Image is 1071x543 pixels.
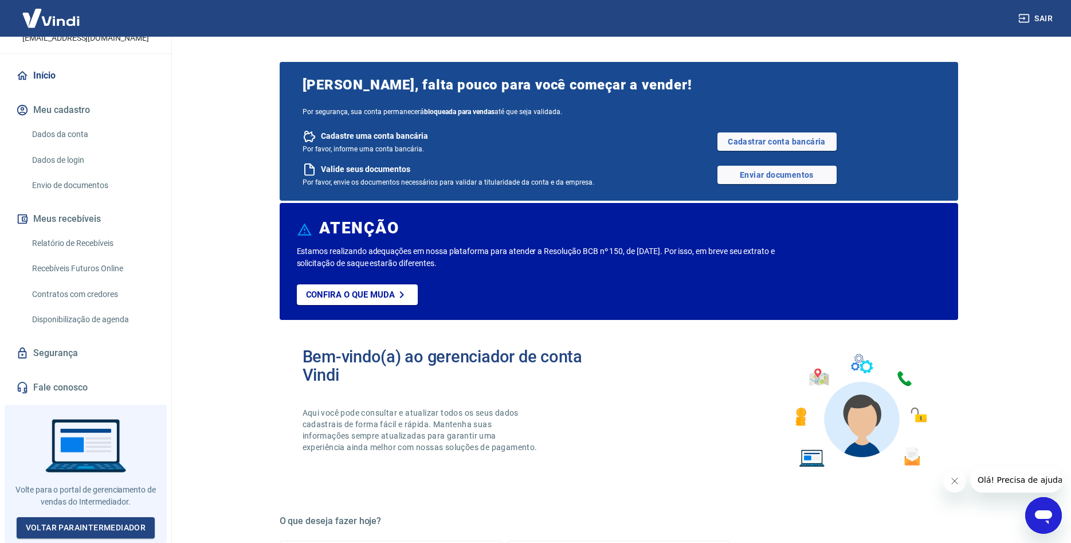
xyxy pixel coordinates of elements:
[717,166,837,184] a: Enviar documentos
[28,123,158,146] a: Dados da conta
[785,347,935,474] img: Imagem de um avatar masculino com diversos icones exemplificando as funcionalidades do gerenciado...
[297,245,812,269] p: Estamos realizando adequações em nossa plataforma para atender a Resolução BCB nº 150, de [DATE]....
[943,470,966,493] iframe: Fechar mensagem
[28,257,158,280] a: Recebíveis Futuros Online
[1016,8,1057,29] button: Sair
[424,108,495,116] b: bloqueada para vendas
[14,1,88,36] img: Vindi
[280,515,958,527] h5: O que deseja fazer hoje?
[14,375,158,400] a: Fale conosco
[28,283,158,306] a: Contratos com credores
[321,164,410,175] span: Valide seus documentos
[321,131,428,142] span: Cadastre uma conta bancária
[28,174,158,197] a: Envio de documentos
[28,308,158,331] a: Disponibilização de agenda
[717,132,837,151] a: Cadastrar conta bancária
[17,517,155,538] a: Voltar paraIntermediador
[303,407,540,453] p: Aqui você pode consultar e atualizar todos os seus dados cadastrais de forma fácil e rápida. Mant...
[971,467,1062,493] iframe: Mensagem da empresa
[1025,497,1062,534] iframe: Botão para abrir a janela de mensagens
[14,97,158,123] button: Meu cadastro
[306,290,395,300] p: Confira o que muda
[7,8,96,17] span: Olá! Precisa de ajuda?
[303,76,935,94] span: [PERSON_NAME], falta pouco para você começar a vender!
[303,108,935,116] span: Por segurança, sua conta permanecerá até que seja validada.
[28,149,158,172] a: Dados de login
[14,206,158,232] button: Meus recebíveis
[319,222,399,234] h6: ATENÇÃO
[303,178,594,186] span: Por favor, envie os documentos necessários para validar a titularidade da conta e da empresa.
[14,63,158,88] a: Início
[28,232,158,255] a: Relatório de Recebíveis
[297,284,418,305] a: Confira o que muda
[22,32,149,44] p: [EMAIL_ADDRESS][DOMAIN_NAME]
[303,347,619,384] h2: Bem-vindo(a) ao gerenciador de conta Vindi
[303,145,424,153] span: Por favor, informe uma conta bancária.
[14,341,158,366] a: Segurança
